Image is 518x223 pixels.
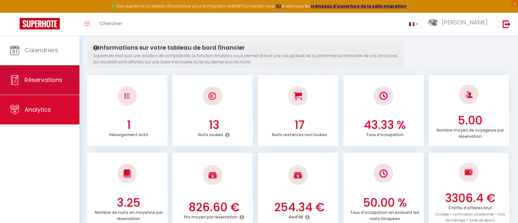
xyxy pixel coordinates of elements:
h3: 826.60 € [177,200,252,214]
a: ... [PERSON_NAME] [423,13,496,36]
h3: 13 [177,118,252,132]
p: Nombre de nuits en moyenne par réservation [95,208,163,221]
span: Analytics [25,105,51,114]
h3: 3.25 [91,196,166,210]
p: Taux d'occupation en excluant les nuits bloquées [350,208,419,221]
img: ... [428,19,438,26]
p: Nuits restantes non louées [272,131,327,137]
p: Chiffre d'affaires brut [435,204,505,223]
span: Réservations [25,76,62,84]
a: ICI [276,3,281,9]
p: Prix moyen par réservation [184,213,238,220]
span: [PERSON_NAME] [442,18,488,26]
img: NO IMAGE [379,169,388,178]
h3: 3306.4 € [433,191,508,205]
h3: 43.33 % [347,118,422,132]
img: NO IMAGE [125,93,130,99]
span: (nuitées + commission plateformes + frais de ménage + taxes de séjour) [435,212,505,223]
p: Superhote n'est pas une solution de comptabilité. La fonction Analytics vous permet d'avoir une v... [93,53,398,65]
img: logout [503,20,511,28]
p: Nuits louées [198,131,223,137]
h3: 50.00 % [347,196,422,210]
img: Super Booking [20,18,60,29]
h3: 17 [262,118,337,132]
h3: 5.00 [433,114,508,127]
p: Nombre moyen de voyageurs par réservation [437,126,504,139]
p: Taux d'occupation [366,131,404,137]
h3: 254.34 € [262,200,337,214]
h3: 1 [91,118,166,132]
p: RevPAR [289,213,303,220]
span: Chercher [100,20,122,27]
p: Hébergement actif [109,131,148,137]
a: Chercher [95,13,127,36]
h4: Informations sur votre tableau de bord financier [93,44,398,51]
img: NO IMAGE [465,168,473,176]
span: Calendriers [25,46,58,54]
a: créneaux d'ouverture de la salle migration [310,3,407,9]
button: Ouvrir le widget de chat LiveChat [5,3,25,22]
